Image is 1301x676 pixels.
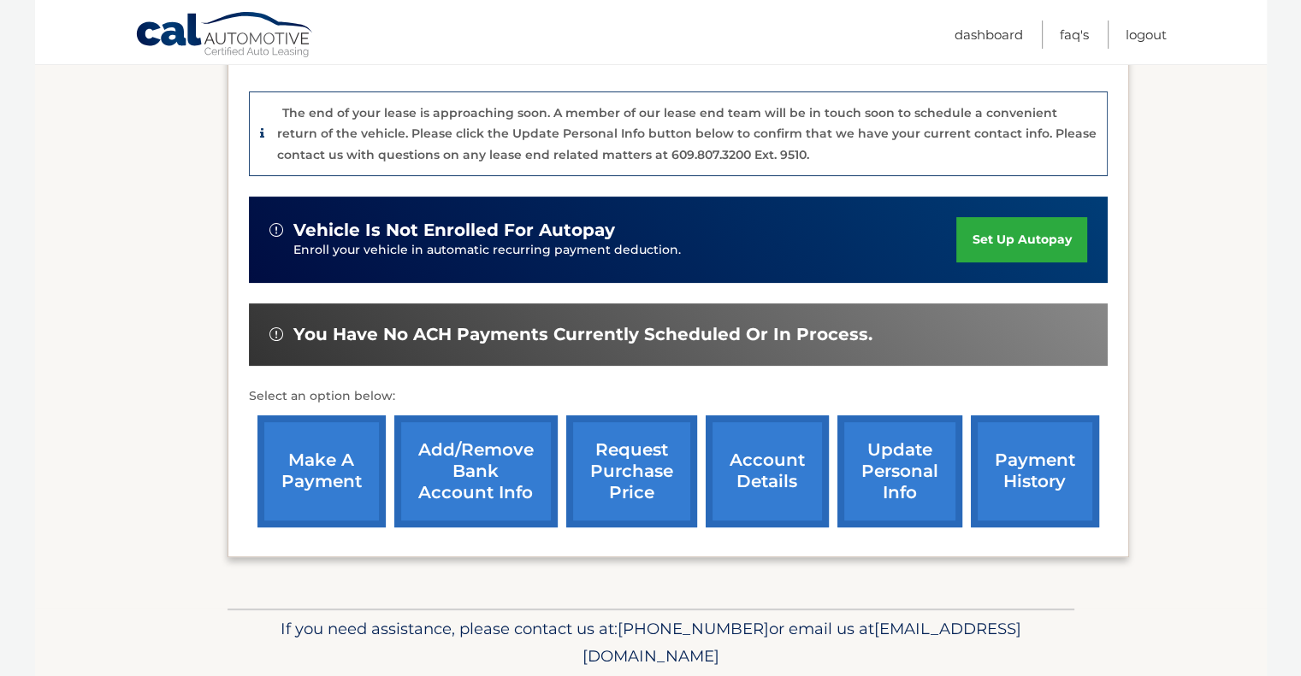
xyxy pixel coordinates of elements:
a: make a payment [257,415,386,527]
span: vehicle is not enrolled for autopay [293,220,615,241]
img: alert-white.svg [269,327,283,341]
span: [PHONE_NUMBER] [618,619,769,638]
a: request purchase price [566,415,697,527]
a: Cal Automotive [135,11,315,61]
a: update personal info [837,415,962,527]
img: alert-white.svg [269,223,283,237]
a: set up autopay [956,217,1086,262]
p: The end of your lease is approaching soon. A member of our lease end team will be in touch soon t... [277,105,1097,162]
p: Select an option below: [249,386,1108,407]
a: payment history [971,415,1099,527]
a: account details [706,415,829,527]
a: FAQ's [1060,21,1089,49]
span: You have no ACH payments currently scheduled or in process. [293,324,872,345]
p: Enroll your vehicle in automatic recurring payment deduction. [293,241,957,260]
a: Add/Remove bank account info [394,415,558,527]
p: If you need assistance, please contact us at: or email us at [239,615,1063,670]
a: Dashboard [955,21,1023,49]
a: Logout [1126,21,1167,49]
